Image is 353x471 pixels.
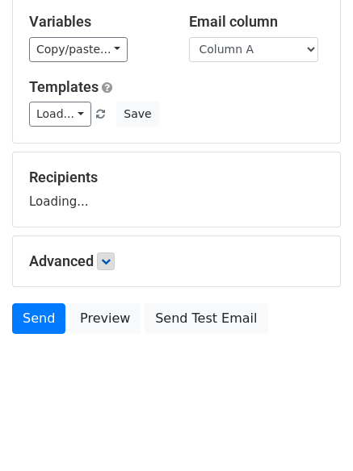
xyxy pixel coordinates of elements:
[29,78,99,95] a: Templates
[29,13,165,31] h5: Variables
[29,169,324,186] h5: Recipients
[189,13,325,31] h5: Email column
[29,37,128,62] a: Copy/paste...
[116,102,158,127] button: Save
[29,252,324,270] h5: Advanced
[69,303,141,334] a: Preview
[29,102,91,127] a: Load...
[145,303,267,334] a: Send Test Email
[29,169,324,210] div: Loading...
[12,303,65,334] a: Send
